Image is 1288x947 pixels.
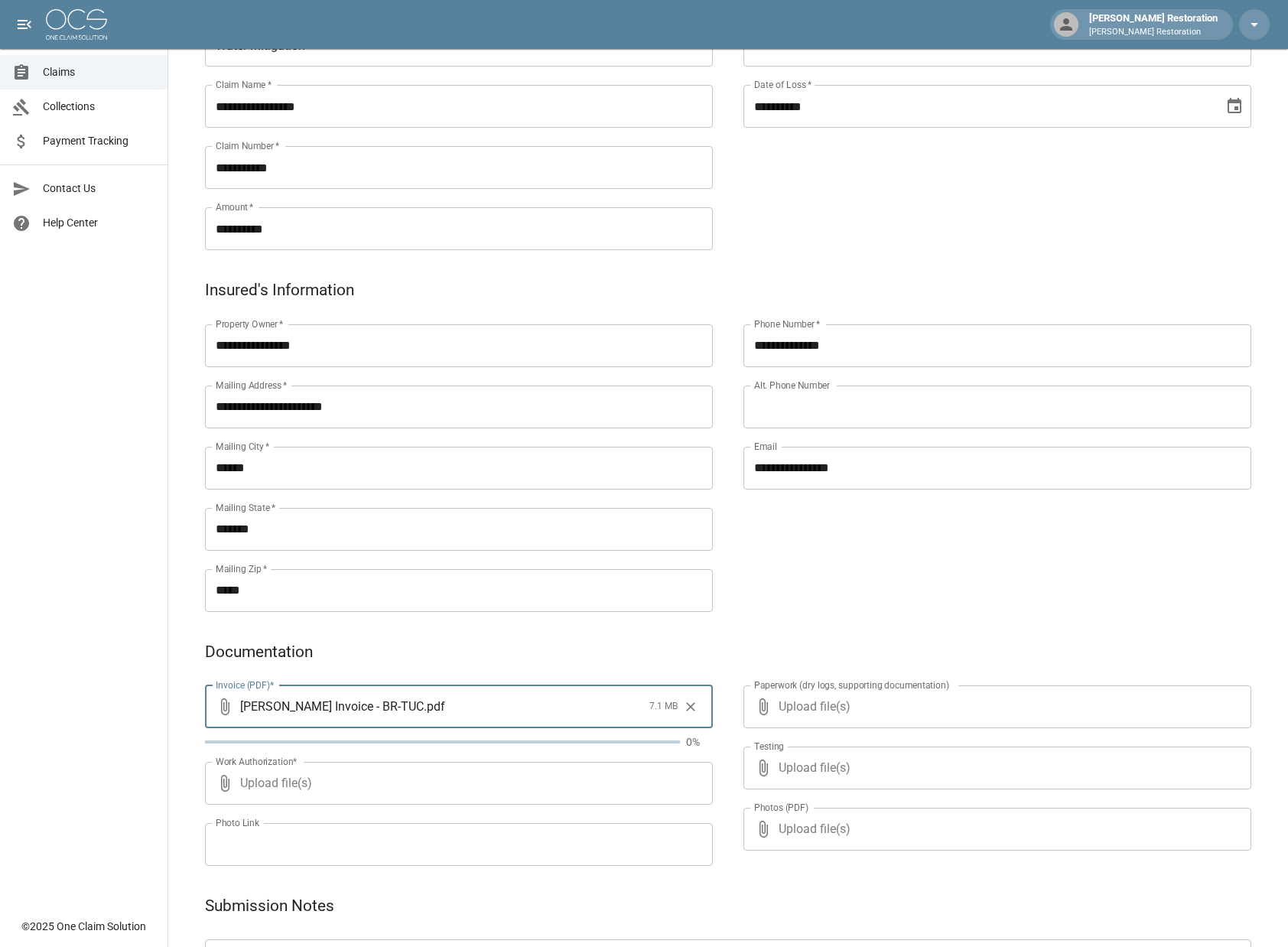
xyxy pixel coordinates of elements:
[754,78,812,91] label: Date of Loss
[754,740,784,753] label: Testing
[754,801,808,814] label: Photos (PDF)
[779,747,1210,789] span: Upload file(s)
[754,379,830,392] label: Alt. Phone Number
[46,9,107,40] img: ocs-logo-white-transparent.png
[43,99,155,115] span: Collections
[679,695,702,718] button: Clear
[9,9,40,40] button: open drawer
[21,919,146,934] div: © 2025 One Claim Solution
[216,379,287,392] label: Mailing Address
[686,734,713,750] p: 0%
[216,317,284,330] label: Property Owner
[240,698,424,715] span: [PERSON_NAME] Invoice - BR-TUC
[754,440,777,453] label: Email
[216,816,259,829] label: Photo Link
[216,755,298,768] label: Work Authorization*
[216,440,270,453] label: Mailing City
[216,562,268,575] label: Mailing Zip
[216,679,275,692] label: Invoice (PDF)*
[43,133,155,149] span: Payment Tracking
[754,679,949,692] label: Paperwork (dry logs, supporting documentation)
[779,808,1210,851] span: Upload file(s)
[754,317,820,330] label: Phone Number
[216,200,254,213] label: Amount
[240,762,672,805] span: Upload file(s)
[1083,11,1224,38] div: [PERSON_NAME] Restoration
[43,181,155,197] span: Contact Us
[779,685,1210,728] span: Upload file(s)
[216,139,279,152] label: Claim Number
[424,698,445,715] span: . pdf
[216,501,275,514] label: Mailing State
[1089,26,1218,39] p: [PERSON_NAME] Restoration
[43,64,155,80] span: Claims
[43,215,155,231] span: Help Center
[1219,91,1250,122] button: Choose date, selected date is Aug 9, 2025
[649,699,678,714] span: 7.1 MB
[216,78,272,91] label: Claim Name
